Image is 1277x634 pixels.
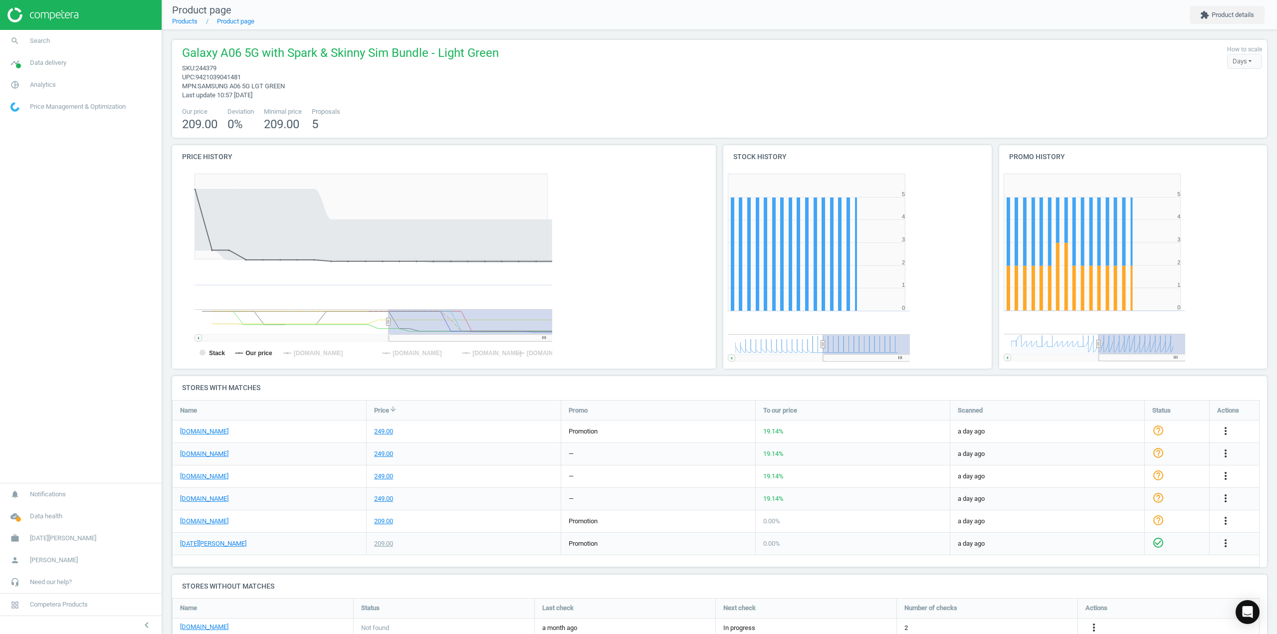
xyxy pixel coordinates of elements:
[5,75,24,94] i: pie_chart_outlined
[294,350,343,357] tspan: [DOMAIN_NAME]
[180,449,228,458] a: [DOMAIN_NAME]
[393,350,442,357] tspan: [DOMAIN_NAME]
[569,472,574,481] div: —
[374,406,389,415] span: Price
[172,17,198,25] a: Products
[472,350,522,357] tspan: [DOMAIN_NAME]
[182,64,196,72] span: sku :
[227,107,254,116] span: Deviation
[569,540,598,547] span: promotion
[227,117,243,131] span: 0 %
[172,376,1267,400] h4: Stores with matches
[180,472,228,481] a: [DOMAIN_NAME]
[1088,622,1100,634] i: more_vert
[723,624,755,633] span: In progress
[1152,514,1164,526] i: help_outline
[569,406,588,415] span: Promo
[217,17,254,25] a: Product page
[198,82,285,90] span: SAMSUNG A06 5G LGT GREEN
[902,191,905,197] text: 5
[30,600,88,609] span: Competera Products
[374,517,393,526] div: 209.00
[1220,537,1232,550] button: more_vert
[958,539,1137,548] span: a day ago
[182,117,217,131] span: 209.00
[5,573,24,592] i: headset_mic
[374,427,393,436] div: 249.00
[904,624,908,633] span: 2
[5,31,24,50] i: search
[5,53,24,72] i: timeline
[958,494,1137,503] span: a day ago
[1220,447,1232,459] i: more_vert
[1190,6,1265,24] button: extensionProduct details
[763,540,780,547] span: 0.00 %
[7,7,78,22] img: ajHJNr6hYgQAAAAASUVORK5CYII=
[141,619,153,631] i: chevron_left
[374,472,393,481] div: 249.00
[180,623,228,632] a: [DOMAIN_NAME]
[1152,469,1164,481] i: help_outline
[1152,406,1171,415] span: Status
[374,539,393,548] div: 209.00
[958,517,1137,526] span: a day ago
[1152,536,1164,548] i: check_circle_outline
[209,350,225,357] tspan: Stack
[902,282,905,288] text: 1
[958,449,1137,458] span: a day ago
[312,107,340,116] span: Proposals
[958,427,1137,436] span: a day ago
[172,145,716,169] h4: Price history
[958,406,983,415] span: Scanned
[5,529,24,548] i: work
[902,236,905,242] text: 3
[1236,600,1260,624] div: Open Intercom Messenger
[999,145,1268,169] h4: Promo history
[134,619,159,632] button: chevron_left
[196,73,241,81] span: 9421039041481
[1177,191,1180,197] text: 5
[180,406,197,415] span: Name
[361,624,389,633] span: Not found
[1200,10,1209,19] i: extension
[569,494,574,503] div: —
[1220,470,1232,482] i: more_vert
[5,507,24,526] i: cloud_done
[1152,424,1164,436] i: help_outline
[902,213,905,219] text: 4
[902,305,905,311] text: 0
[196,64,216,72] span: 244379
[30,58,66,67] span: Data delivery
[1177,305,1180,311] text: 0
[30,534,96,543] span: [DATE][PERSON_NAME]
[374,494,393,503] div: 249.00
[1220,492,1232,504] i: more_vert
[30,578,72,587] span: Need our help?
[180,539,246,548] a: [DATE][PERSON_NAME]
[723,145,992,169] h4: Stock history
[182,73,196,81] span: upc :
[374,449,393,458] div: 249.00
[723,604,756,613] span: Next check
[904,604,957,613] span: Number of checks
[1220,470,1232,483] button: more_vert
[1152,491,1164,503] i: help_outline
[1220,425,1232,437] i: more_vert
[1177,259,1180,265] text: 2
[245,350,272,357] tspan: Our price
[569,427,598,435] span: promotion
[361,604,380,613] span: Status
[182,91,252,99] span: Last update 10:57 [DATE]
[1220,447,1232,460] button: more_vert
[1227,45,1262,54] label: How to scale
[182,107,217,116] span: Our price
[389,405,397,413] i: arrow_downward
[182,82,198,90] span: mpn :
[1220,537,1232,549] i: more_vert
[30,490,66,499] span: Notifications
[763,450,784,457] span: 19.14 %
[1177,213,1180,219] text: 4
[5,551,24,570] i: person
[5,485,24,504] i: notifications
[312,117,318,131] span: 5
